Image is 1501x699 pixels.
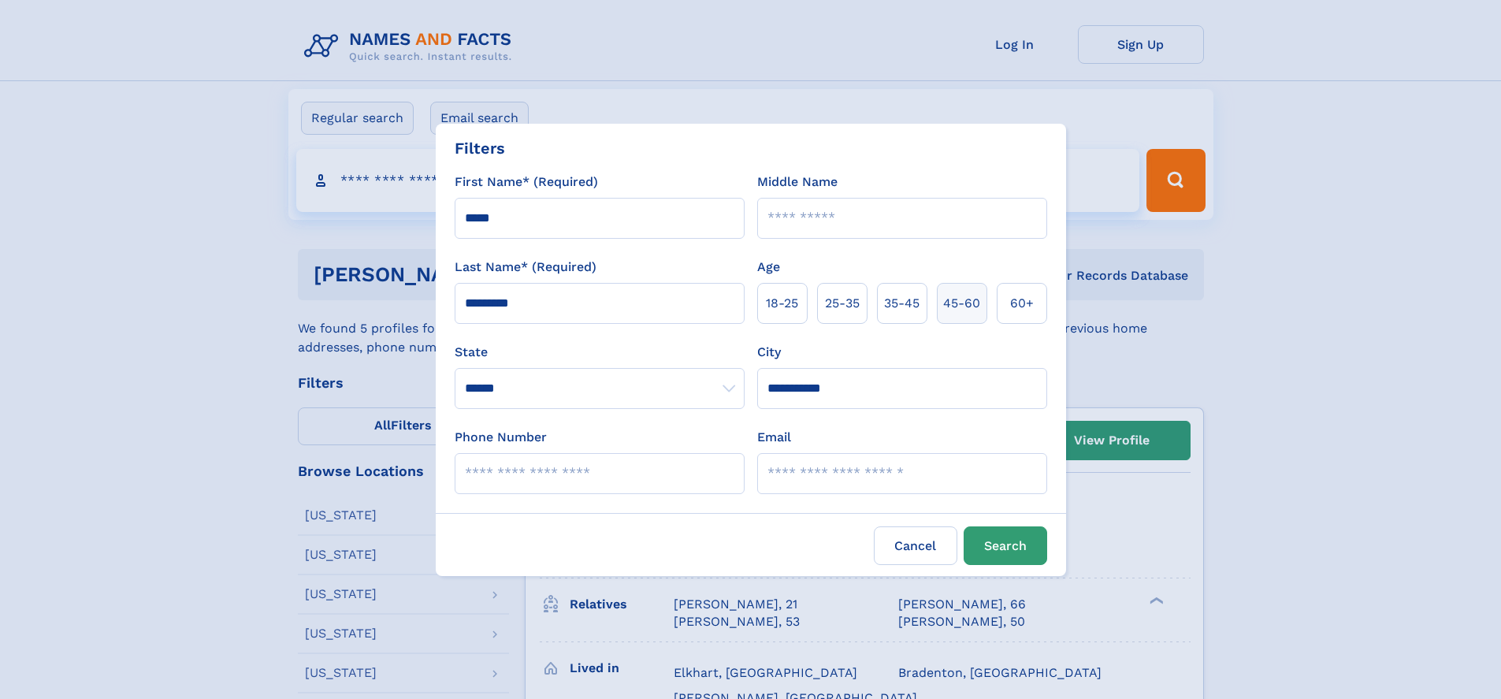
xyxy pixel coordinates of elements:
label: Age [757,258,780,277]
label: State [455,343,745,362]
span: 45‑60 [943,294,980,313]
label: Last Name* (Required) [455,258,596,277]
span: 35‑45 [884,294,920,313]
label: Email [757,428,791,447]
span: 25‑35 [825,294,860,313]
label: Middle Name [757,173,838,191]
span: 18‑25 [766,294,798,313]
button: Search [964,526,1047,565]
span: 60+ [1010,294,1034,313]
label: Phone Number [455,428,547,447]
label: First Name* (Required) [455,173,598,191]
label: City [757,343,781,362]
label: Cancel [874,526,957,565]
div: Filters [455,136,505,160]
